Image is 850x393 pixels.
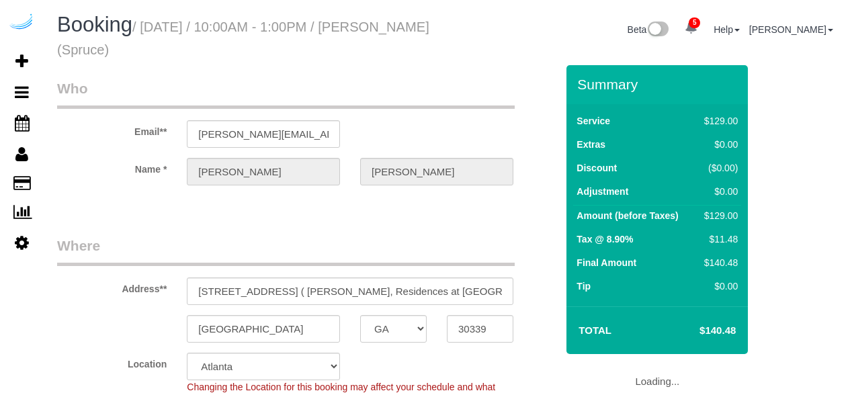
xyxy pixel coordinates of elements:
[577,279,591,293] label: Tip
[749,24,833,35] a: [PERSON_NAME]
[577,138,605,151] label: Extras
[659,325,736,337] h4: $140.48
[187,158,340,185] input: First Name**
[8,13,35,32] img: Automaid Logo
[577,232,633,246] label: Tax @ 8.90%
[577,77,741,92] h3: Summary
[699,279,738,293] div: $0.00
[57,13,132,36] span: Booking
[699,138,738,151] div: $0.00
[57,79,515,109] legend: Who
[577,256,636,269] label: Final Amount
[577,114,610,128] label: Service
[699,114,738,128] div: $129.00
[447,315,513,343] input: Zip Code**
[678,13,704,43] a: 5
[47,158,177,176] label: Name *
[579,324,611,336] strong: Total
[57,19,429,57] small: / [DATE] / 10:00AM - 1:00PM / [PERSON_NAME] (Spruce)
[577,161,617,175] label: Discount
[699,232,738,246] div: $11.48
[699,185,738,198] div: $0.00
[47,353,177,371] label: Location
[699,161,738,175] div: ($0.00)
[628,24,669,35] a: Beta
[714,24,740,35] a: Help
[577,185,628,198] label: Adjustment
[699,256,738,269] div: $140.48
[577,209,678,222] label: Amount (before Taxes)
[646,21,669,39] img: New interface
[57,236,515,266] legend: Where
[360,158,513,185] input: Last Name**
[699,209,738,222] div: $129.00
[689,17,700,28] span: 5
